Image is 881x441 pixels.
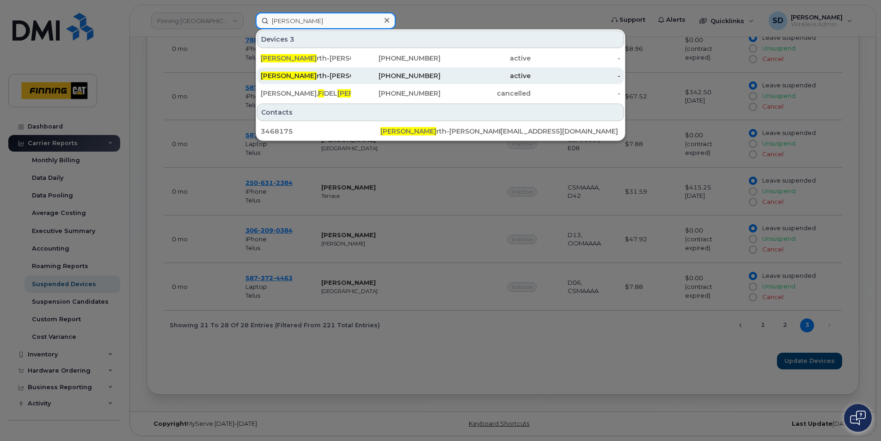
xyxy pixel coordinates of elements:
span: 3 [290,35,294,44]
div: rth-[PERSON_NAME] [261,71,351,80]
div: Devices [257,31,624,48]
span: [PERSON_NAME] [337,89,393,98]
div: - [531,89,621,98]
a: 3468175[PERSON_NAME]rth-[PERSON_NAME][EMAIL_ADDRESS][DOMAIN_NAME] [257,123,624,140]
div: - [531,54,621,63]
div: [EMAIL_ADDRESS][DOMAIN_NAME] [501,127,620,136]
a: [PERSON_NAME]rth-[PERSON_NAME][PHONE_NUMBER]active- [257,67,624,84]
div: - [531,71,621,80]
span: [PERSON_NAME] [261,54,317,62]
span: [PERSON_NAME] [380,127,436,135]
span: FI [318,89,324,98]
div: [PHONE_NUMBER] [351,54,441,63]
div: [PHONE_NUMBER] [351,89,441,98]
div: [PERSON_NAME], DEL [261,89,351,98]
div: [PHONE_NUMBER] [351,71,441,80]
a: [PERSON_NAME],FIDEL[PERSON_NAME][PHONE_NUMBER]cancelled- [257,85,624,102]
div: active [440,71,531,80]
input: Find something... [256,12,396,29]
div: cancelled [440,89,531,98]
div: active [440,54,531,63]
img: Open chat [850,410,866,425]
div: Contacts [257,104,624,121]
a: [PERSON_NAME]rth-[PERSON_NAME] - Laptop[PHONE_NUMBER]active- [257,50,624,67]
div: 3468175 [261,127,380,136]
span: [PERSON_NAME] [261,72,317,80]
div: rth-[PERSON_NAME] - Laptop [261,54,351,63]
div: rth-[PERSON_NAME] [380,127,500,136]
